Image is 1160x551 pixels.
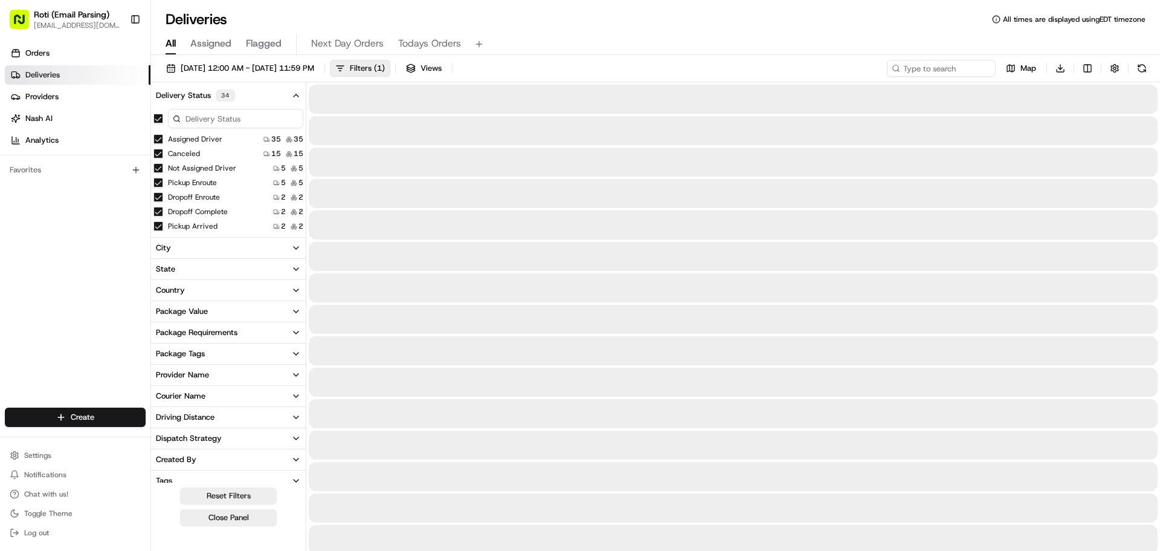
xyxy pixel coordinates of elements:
[97,171,199,192] a: 💻API Documentation
[1003,15,1145,24] span: All times are displayed using EDT timezone
[168,221,217,231] label: Pickup Arrived
[151,85,306,106] button: Delivery Status34
[25,113,53,124] span: Nash AI
[151,386,306,406] button: Courier Name
[1133,60,1150,77] button: Refresh
[398,36,461,51] span: Todays Orders
[156,327,237,338] div: Package Requirements
[5,486,146,503] button: Chat with us!
[156,306,208,317] div: Package Value
[12,12,36,36] img: Nash
[156,433,222,444] div: Dispatch Strategy
[168,178,217,187] label: Pickup Enroute
[1000,60,1042,77] button: Map
[24,470,66,480] span: Notifications
[25,70,60,80] span: Deliveries
[168,134,222,144] label: Assigned Driver
[5,524,146,541] button: Log out
[5,44,150,63] a: Orders
[271,149,281,158] span: 15
[24,509,72,518] span: Toggle Theme
[156,391,205,402] div: Courier Name
[151,407,306,428] button: Driving Distance
[246,36,282,51] span: Flagged
[298,207,303,217] span: 2
[5,160,146,180] div: Favorites
[166,36,176,51] span: All
[190,36,231,51] span: Assigned
[85,204,146,214] a: Powered byPylon
[41,116,198,128] div: Start new chat
[5,65,150,85] a: Deliveries
[25,135,59,146] span: Analytics
[294,149,303,158] span: 15
[41,128,153,137] div: We're available if you need us!
[120,205,146,214] span: Pylon
[156,243,171,253] div: City
[151,471,306,491] button: Tags
[168,207,228,217] label: Dropoff Complete
[151,344,306,364] button: Package Tags
[24,528,49,538] span: Log out
[34,21,120,30] button: [EMAIL_ADDRESS][DOMAIN_NAME]
[5,408,146,427] button: Create
[151,449,306,470] button: Created By
[281,192,286,202] span: 2
[24,175,92,187] span: Knowledge Base
[151,301,306,322] button: Package Value
[156,285,185,296] div: Country
[114,175,194,187] span: API Documentation
[12,48,220,68] p: Welcome 👋
[5,5,125,34] button: Roti (Email Parsing)[EMAIL_ADDRESS][DOMAIN_NAME]
[281,221,286,231] span: 2
[180,487,277,504] button: Reset Filters
[151,259,306,279] button: State
[168,192,220,202] label: Dropoff Enroute
[156,475,172,486] div: Tags
[156,264,175,275] div: State
[5,109,150,128] a: Nash AI
[216,90,235,102] div: 34
[71,412,94,423] span: Create
[5,87,150,106] a: Providers
[151,428,306,449] button: Dispatch Strategy
[151,322,306,343] button: Package Requirements
[294,134,303,144] span: 35
[401,60,447,77] button: Views
[7,171,97,192] a: 📗Knowledge Base
[281,178,286,187] span: 5
[166,10,227,29] h1: Deliveries
[374,63,385,74] span: ( 1 )
[420,63,442,74] span: Views
[151,280,306,301] button: Country
[298,221,303,231] span: 2
[298,163,303,173] span: 5
[102,177,112,186] div: 💻
[5,447,146,464] button: Settings
[281,207,286,217] span: 2
[31,78,199,91] input: Clear
[298,178,303,187] span: 5
[5,505,146,522] button: Toggle Theme
[271,134,281,144] span: 35
[12,116,34,137] img: 1736555255976-a54dd68f-1ca7-489b-9aae-adbdc363a1c4
[34,8,109,21] button: Roti (Email Parsing)
[330,60,390,77] button: Filters(1)
[151,238,306,258] button: City
[180,509,277,526] button: Close Panel
[350,63,385,74] span: Filters
[281,163,286,173] span: 5
[156,412,214,423] div: Driving Distance
[25,48,50,59] span: Orders
[151,365,306,385] button: Provider Name
[156,90,235,102] div: Delivery Status
[156,454,196,465] div: Created By
[156,370,209,380] div: Provider Name
[161,60,320,77] button: [DATE] 12:00 AM - [DATE] 11:59 PM
[181,63,314,74] span: [DATE] 12:00 AM - [DATE] 11:59 PM
[156,348,205,359] div: Package Tags
[5,131,150,150] a: Analytics
[24,451,51,460] span: Settings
